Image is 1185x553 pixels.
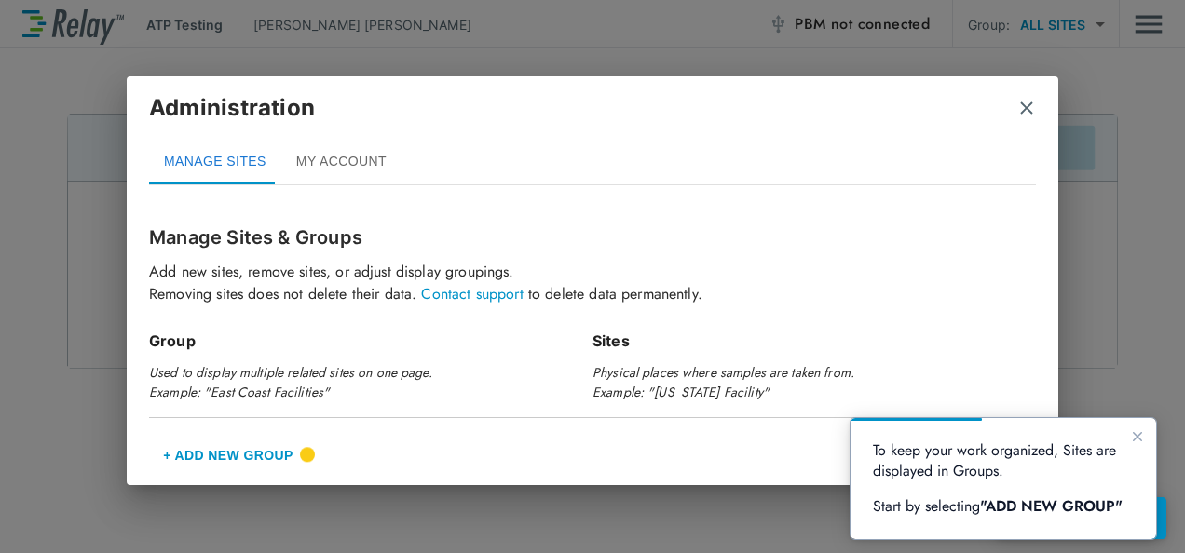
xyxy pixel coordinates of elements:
iframe: bubble [851,418,1156,539]
p: Manage Sites & Groups [149,223,1036,251]
p: Sites [592,330,1036,352]
button: MY ACCOUNT [281,140,402,184]
a: Contact support [421,283,523,304]
p: Group [149,330,592,352]
button: close [1017,99,1036,117]
button: + Add New Group [149,433,307,478]
em: Physical places where samples are taken from. Example: "[US_STATE] Facility" [592,363,854,401]
img: Close [1017,99,1036,117]
p: Administration [149,91,315,125]
button: MANAGE SITES [149,140,281,184]
p: Add new sites, remove sites, or adjust display groupings. Removing sites does not delete their da... [149,261,1036,305]
em: Used to display multiple related sites on one page. Example: "East Coast Facilities" [149,363,432,401]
